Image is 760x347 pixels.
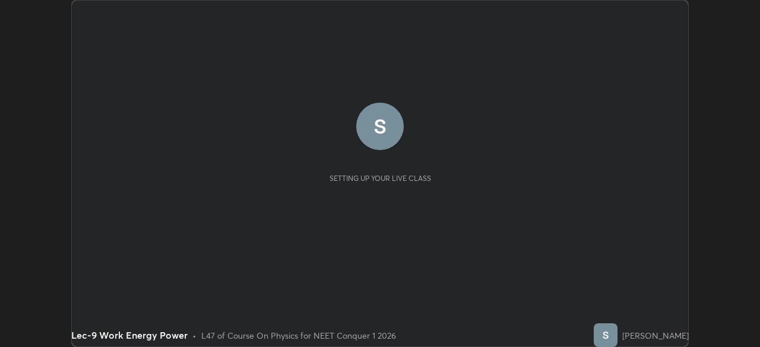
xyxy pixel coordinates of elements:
[594,323,617,347] img: 25b204f45ac4445a96ad82fdfa2bbc62.56875823_3
[201,329,396,342] div: L47 of Course On Physics for NEET Conquer 1 2026
[356,103,404,150] img: 25b204f45ac4445a96ad82fdfa2bbc62.56875823_3
[330,174,431,183] div: Setting up your live class
[192,329,197,342] div: •
[71,328,188,342] div: Lec-9 Work Energy Power
[622,329,689,342] div: [PERSON_NAME]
